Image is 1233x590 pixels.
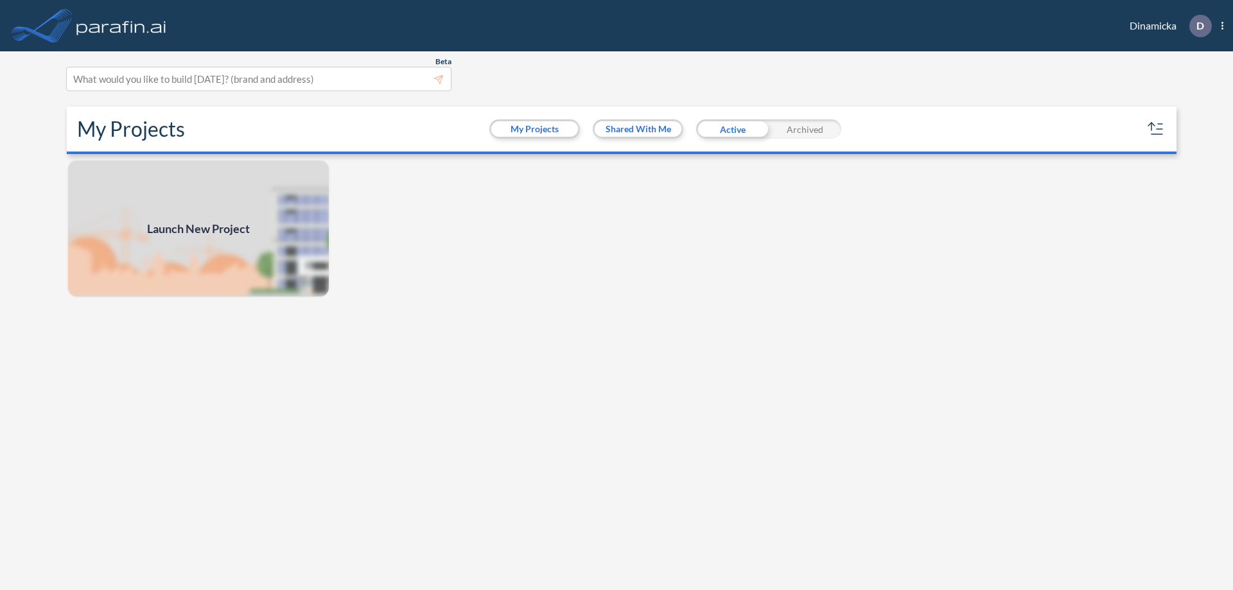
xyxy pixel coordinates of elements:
[769,119,841,139] div: Archived
[67,159,330,298] a: Launch New Project
[595,121,681,137] button: Shared With Me
[67,159,330,298] img: add
[74,13,169,39] img: logo
[435,56,451,67] span: Beta
[1196,20,1204,31] p: D
[1146,119,1166,139] button: sort
[696,119,769,139] div: Active
[77,117,185,141] h2: My Projects
[491,121,578,137] button: My Projects
[147,220,250,238] span: Launch New Project
[1110,15,1223,37] div: Dinamicka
